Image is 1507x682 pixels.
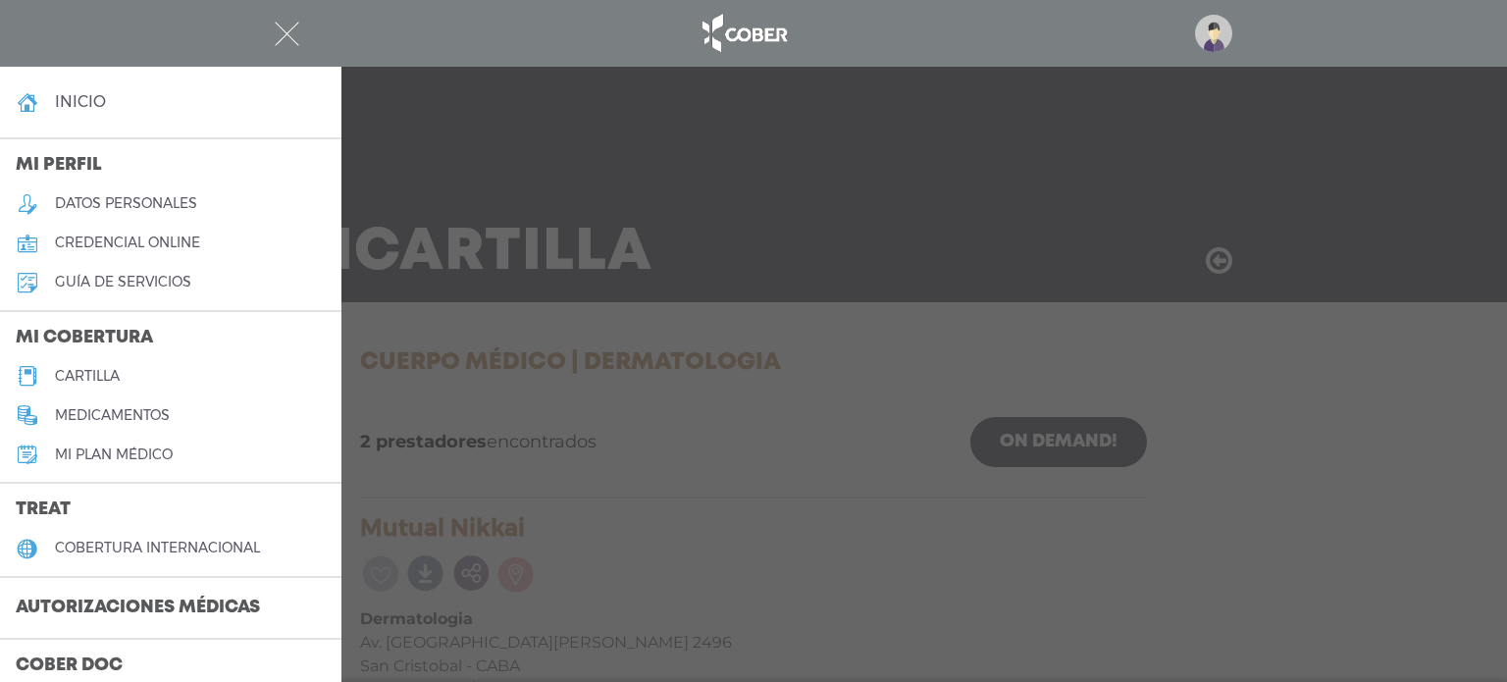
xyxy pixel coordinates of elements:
img: profile-placeholder.svg [1195,15,1232,52]
h5: cobertura internacional [55,540,260,556]
h5: cartilla [55,368,120,385]
h4: inicio [55,92,106,111]
h5: credencial online [55,235,200,251]
img: logo_cober_home-white.png [692,10,795,57]
h5: guía de servicios [55,274,191,290]
h5: Mi plan médico [55,446,173,463]
img: Cober_menu-close-white.svg [275,22,299,46]
h5: medicamentos [55,407,170,424]
h5: datos personales [55,195,197,212]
